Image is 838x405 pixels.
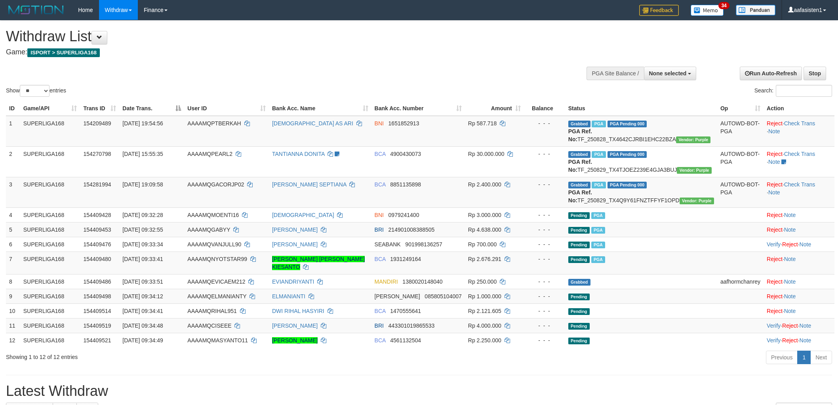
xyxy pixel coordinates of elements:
span: [DATE] 09:34:41 [122,308,163,314]
td: · · [764,116,834,147]
a: Next [810,351,832,364]
a: Reject [782,241,798,248]
a: Check Trans [784,120,815,127]
a: DWI RIHAL HASYIRI [272,308,324,314]
th: Bank Acc. Number: activate to sort column ascending [371,101,465,116]
div: - - - [527,255,562,263]
span: PGA Pending [608,121,647,127]
div: - - - [527,336,562,344]
span: Marked by aafchhiseyha [592,121,606,127]
span: AAAAMQMOENTI16 [187,212,239,218]
span: Rp 2.250.000 [468,337,501,344]
th: Action [764,101,834,116]
a: [PERSON_NAME] [PERSON_NAME] KIESANTO [272,256,365,270]
span: [DATE] 09:33:51 [122,278,163,285]
span: Rp 700.000 [468,241,497,248]
td: · [764,251,834,274]
span: AAAAMQRIHAL951 [187,308,237,314]
a: Reject [782,322,798,329]
a: Reject [767,226,783,233]
span: AAAAMQGACORJP02 [187,181,244,188]
a: Note [784,256,796,262]
span: [DATE] 09:32:55 [122,226,163,233]
span: 154209489 [83,120,111,127]
td: · · [764,333,834,347]
span: BCA [375,308,386,314]
span: BCA [375,181,386,188]
h1: Withdraw List [6,29,551,44]
span: 154409486 [83,278,111,285]
a: Note [784,293,796,299]
td: SUPERLIGA168 [20,116,80,147]
a: ELMANIANTI [272,293,305,299]
span: Pending [568,323,590,330]
b: PGA Ref. No: [568,128,592,142]
td: 11 [6,318,20,333]
span: 154409476 [83,241,111,248]
td: 9 [6,289,20,303]
a: [DEMOGRAPHIC_DATA] [272,212,334,218]
td: · [764,274,834,289]
span: BCA [375,151,386,157]
span: 34 [718,2,729,9]
td: SUPERLIGA168 [20,289,80,303]
span: ISPORT > SUPERLIGA168 [27,48,100,57]
span: Grabbed [568,151,590,158]
span: Rp 2.121.605 [468,308,501,314]
td: SUPERLIGA168 [20,303,80,318]
span: 154270798 [83,151,111,157]
td: · [764,207,834,222]
td: TF_250829_TX4TJOEZ239E4GJA3BUJ [565,146,717,177]
label: Search: [754,85,832,97]
span: Rp 4.000.000 [468,322,501,329]
a: Reject [782,337,798,344]
a: Stop [804,67,826,80]
td: SUPERLIGA168 [20,318,80,333]
span: PGA Pending [608,151,647,158]
span: Pending [568,338,590,344]
span: Copy 901998136257 to clipboard [405,241,442,248]
span: AAAAMQEVICAEM212 [187,278,245,285]
span: Grabbed [568,121,590,127]
h4: Game: [6,48,551,56]
td: SUPERLIGA168 [20,177,80,207]
a: [PERSON_NAME] [272,226,318,233]
span: AAAAMQMASYANTO11 [187,337,248,344]
a: Note [800,241,811,248]
td: SUPERLIGA168 [20,274,80,289]
span: Copy 4900430073 to clipboard [390,151,421,157]
span: AAAAMQPTBERKAH [187,120,241,127]
b: PGA Ref. No: [568,159,592,173]
span: [PERSON_NAME] [375,293,420,299]
th: Amount: activate to sort column ascending [465,101,524,116]
td: · · [764,146,834,177]
th: Balance [524,101,565,116]
span: BRI [375,226,384,233]
td: 5 [6,222,20,237]
span: Pending [568,227,590,234]
span: Rp 1.000.000 [468,293,501,299]
a: Previous [766,351,798,364]
a: Reject [767,151,783,157]
td: · · [764,318,834,333]
span: 154409428 [83,212,111,218]
a: Note [800,337,811,344]
img: Button%20Memo.svg [691,5,724,16]
span: Copy 0979241400 to clipboard [389,212,419,218]
span: Copy 1470555641 to clipboard [390,308,421,314]
a: Check Trans [784,181,815,188]
div: - - - [527,119,562,127]
span: [DATE] 09:33:41 [122,256,163,262]
span: None selected [649,70,687,77]
span: BNI [375,212,384,218]
span: Grabbed [568,182,590,188]
span: Rp 2.676.291 [468,256,501,262]
td: SUPERLIGA168 [20,207,80,222]
td: 7 [6,251,20,274]
td: 4 [6,207,20,222]
span: Copy 085805104007 to clipboard [425,293,461,299]
span: Marked by aafsengchandara [591,242,605,248]
a: Reject [767,181,783,188]
span: AAAAMQELMANIANTY [187,293,246,299]
div: - - - [527,180,562,188]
